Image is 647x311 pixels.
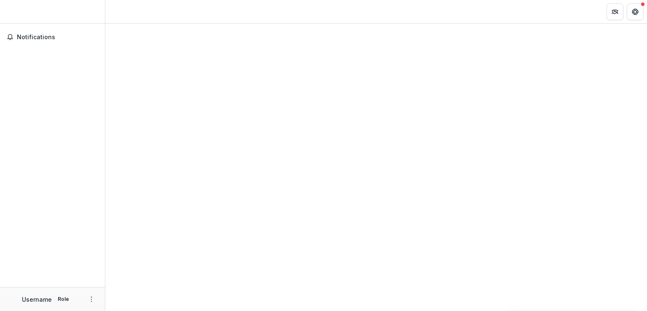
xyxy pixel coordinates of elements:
[17,34,98,41] span: Notifications
[607,3,623,20] button: Partners
[55,295,72,303] p: Role
[86,294,96,304] button: More
[3,30,102,44] button: Notifications
[627,3,644,20] button: Get Help
[22,295,52,304] p: Username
